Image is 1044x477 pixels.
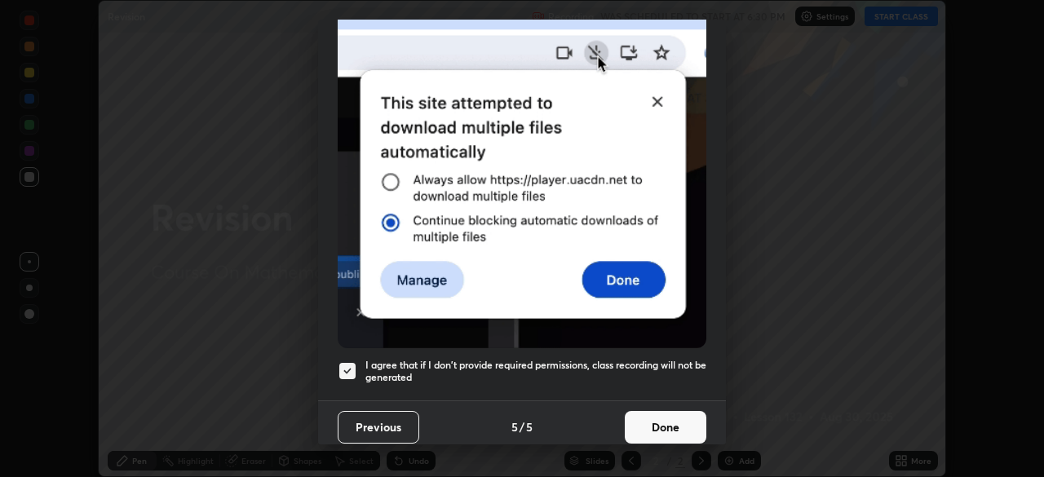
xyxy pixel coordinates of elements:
h5: I agree that if I don't provide required permissions, class recording will not be generated [365,359,706,384]
button: Done [625,411,706,444]
h4: / [520,418,524,435]
button: Previous [338,411,419,444]
h4: 5 [511,418,518,435]
h4: 5 [526,418,533,435]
